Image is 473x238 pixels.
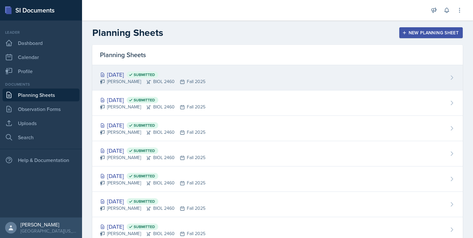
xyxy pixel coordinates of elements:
[3,30,79,35] div: Leader
[3,117,79,130] a: Uploads
[100,180,205,186] div: [PERSON_NAME] BIOL 2460 Fall 2025
[21,228,77,234] div: [GEOGRAPHIC_DATA][US_STATE]
[21,221,77,228] div: [PERSON_NAME]
[92,192,463,217] a: [DATE] Submitted [PERSON_NAME]BIOL 2460Fall 2025
[3,81,79,87] div: Documents
[134,224,155,229] span: Submitted
[3,103,79,115] a: Observation Forms
[134,72,155,77] span: Submitted
[92,116,463,141] a: [DATE] Submitted [PERSON_NAME]BIOL 2460Fall 2025
[3,37,79,49] a: Dashboard
[100,96,205,104] div: [DATE]
[100,104,205,110] div: [PERSON_NAME] BIOL 2460 Fall 2025
[92,141,463,166] a: [DATE] Submitted [PERSON_NAME]BIOL 2460Fall 2025
[100,154,205,161] div: [PERSON_NAME] BIOL 2460 Fall 2025
[134,148,155,153] span: Submitted
[3,154,79,166] div: Help & Documentation
[100,129,205,136] div: [PERSON_NAME] BIOL 2460 Fall 2025
[134,98,155,103] span: Submitted
[134,174,155,179] span: Submitted
[92,45,463,65] div: Planning Sheets
[100,197,205,206] div: [DATE]
[3,51,79,64] a: Calendar
[134,199,155,204] span: Submitted
[100,70,205,79] div: [DATE]
[92,90,463,116] a: [DATE] Submitted [PERSON_NAME]BIOL 2460Fall 2025
[100,121,205,130] div: [DATE]
[134,123,155,128] span: Submitted
[3,65,79,78] a: Profile
[92,166,463,192] a: [DATE] Submitted [PERSON_NAME]BIOL 2460Fall 2025
[100,146,205,155] div: [DATE]
[92,27,163,38] h2: Planning Sheets
[92,65,463,90] a: [DATE] Submitted [PERSON_NAME]BIOL 2460Fall 2025
[100,230,205,237] div: [PERSON_NAME] BIOL 2460 Fall 2025
[403,30,459,35] div: New Planning Sheet
[3,89,79,101] a: Planning Sheets
[100,78,205,85] div: [PERSON_NAME] BIOL 2460 Fall 2025
[100,222,205,231] div: [DATE]
[100,172,205,180] div: [DATE]
[100,205,205,212] div: [PERSON_NAME] BIOL 2460 Fall 2025
[3,131,79,144] a: Search
[399,27,463,38] button: New Planning Sheet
